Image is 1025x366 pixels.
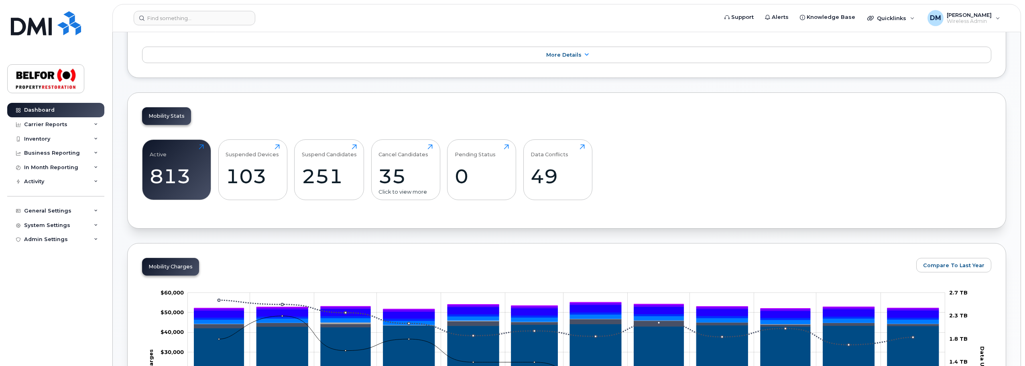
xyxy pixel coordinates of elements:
g: $0 [161,309,184,315]
div: Pending Status [455,144,496,157]
span: DM [930,13,941,23]
div: Click to view more [378,188,433,196]
span: Alerts [772,13,789,21]
g: HST [194,305,939,319]
a: Data Conflicts49 [531,144,585,196]
a: Active813 [150,144,204,196]
g: Features [194,315,939,325]
g: $0 [161,289,184,296]
a: Knowledge Base [794,9,861,25]
span: [PERSON_NAME] [947,12,992,18]
div: 35 [378,164,433,188]
a: Suspend Candidates251 [302,144,357,196]
tspan: $30,000 [161,349,184,355]
span: Support [731,13,754,21]
span: Wireless Admin [947,18,992,25]
tspan: 1.4 TB [949,358,968,365]
div: Quicklinks [862,10,920,26]
g: Roaming [194,319,939,328]
tspan: 2.3 TB [949,312,968,319]
div: Dan Maiuri [922,10,1006,26]
div: Suspended Devices [226,144,279,157]
tspan: $60,000 [161,289,184,296]
input: Find something... [134,11,255,25]
g: $0 [161,349,184,355]
tspan: 1.8 TB [949,335,968,342]
a: Suspended Devices103 [226,144,280,196]
g: $0 [161,329,184,335]
tspan: $40,000 [161,329,184,335]
div: 49 [531,164,585,188]
a: Support [719,9,759,25]
span: Knowledge Base [807,13,855,21]
span: Compare To Last Year [923,262,984,269]
div: Data Conflicts [531,144,568,157]
tspan: $50,000 [161,309,184,315]
div: Suspend Candidates [302,144,357,157]
div: 251 [302,164,357,188]
button: Compare To Last Year [916,258,991,272]
a: Cancel Candidates35Click to view more [378,144,433,196]
span: Quicklinks [877,15,906,21]
div: 0 [455,164,509,188]
div: Cancel Candidates [378,144,428,157]
span: More Details [546,52,582,58]
a: Pending Status0 [455,144,509,196]
a: Alerts [759,9,794,25]
div: Active [150,144,167,157]
tspan: 2.7 TB [949,289,968,296]
div: 813 [150,164,204,188]
div: 103 [226,164,280,188]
